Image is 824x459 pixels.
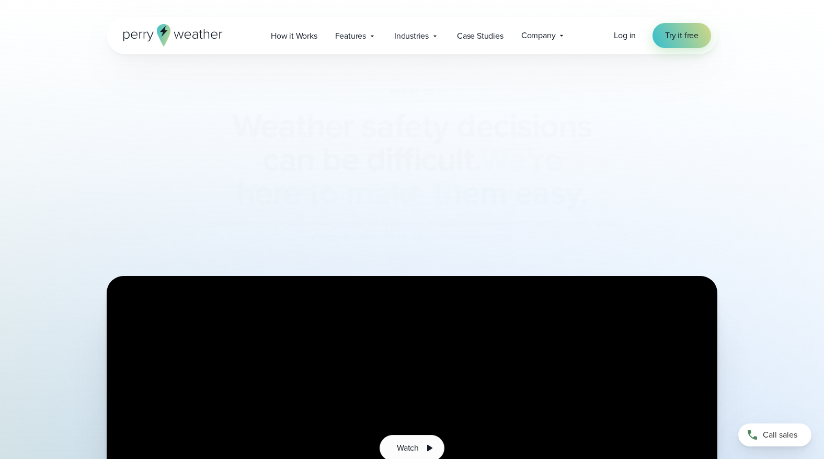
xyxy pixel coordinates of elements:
span: Watch [397,442,419,454]
a: Try it free [653,23,711,48]
a: How it Works [262,25,326,47]
span: Call sales [763,429,797,441]
span: Company [521,29,556,42]
span: Try it free [665,29,699,42]
a: Log in [614,29,636,42]
span: Log in [614,29,636,41]
span: How it Works [271,30,317,42]
span: Case Studies [457,30,503,42]
a: Case Studies [448,25,512,47]
a: Call sales [738,423,811,446]
span: Industries [394,30,429,42]
span: Features [335,30,366,42]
